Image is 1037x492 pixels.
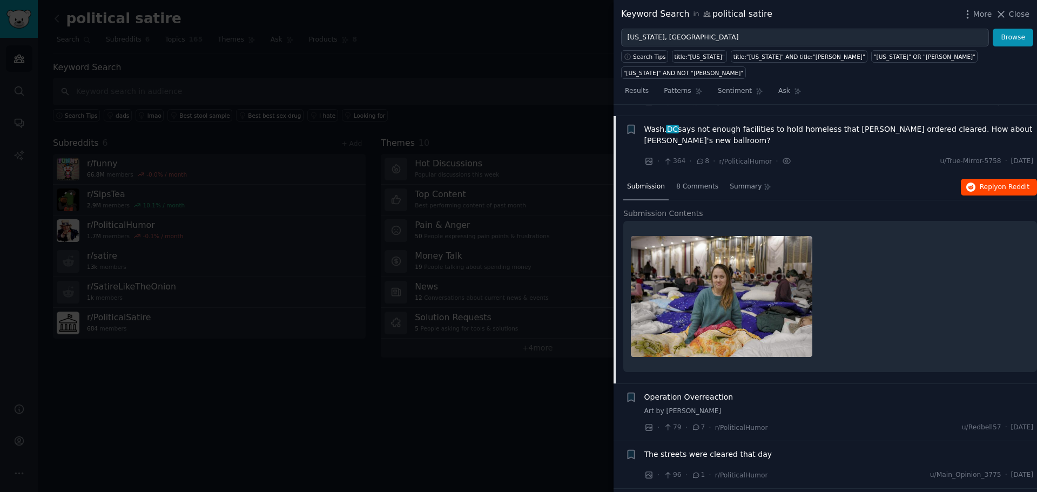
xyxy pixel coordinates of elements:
span: · [1005,157,1007,166]
a: Patterns [660,83,706,105]
span: on Reddit [998,183,1029,191]
a: Art by [PERSON_NAME] [644,407,1034,416]
span: · [657,469,659,481]
span: 7 [691,423,705,433]
span: r/PoliticalHumor [715,424,768,432]
span: in [693,10,699,19]
button: Replyon Reddit [961,179,1037,196]
span: [DATE] [1011,470,1033,480]
span: · [776,156,778,167]
img: Wash. DC says not enough facilities to hold homeless that Don ordered cleared. How about Don's ne... [631,236,812,357]
span: r/PoliticalHumor [719,158,772,165]
span: Wash. says not enough facilities to hold homeless that [PERSON_NAME] ordered cleared. How about [... [644,124,1034,146]
span: More [973,9,992,20]
span: Patterns [664,86,691,96]
span: · [685,422,688,433]
a: title:"[US_STATE]" AND title:"[PERSON_NAME]" [731,50,867,63]
span: · [657,156,659,167]
span: · [1005,470,1007,480]
span: u/Redbell57 [962,423,1001,433]
button: More [962,9,992,20]
span: 1 [691,470,705,480]
div: Keyword Search political satire [621,8,772,21]
span: 8 [696,157,709,166]
span: · [709,469,711,481]
a: "[US_STATE]" AND NOT "[PERSON_NAME]" [621,66,746,79]
a: Ask [775,83,805,105]
span: Close [1009,9,1029,20]
span: · [713,156,715,167]
span: Ask [778,86,790,96]
span: u/Main_Opinion_3775 [930,470,1001,480]
span: Reply [980,183,1029,192]
span: 96 [663,470,681,480]
span: · [709,422,711,433]
div: "[US_STATE]" OR "[PERSON_NAME]" [874,53,975,60]
button: Browse [993,29,1033,47]
span: Summary [730,182,762,192]
span: 364 [663,157,685,166]
span: [DATE] [1011,423,1033,433]
span: r/PoliticalHumor [715,471,768,479]
button: Close [995,9,1029,20]
input: Try a keyword related to your business [621,29,989,47]
a: Sentiment [714,83,767,105]
a: "[US_STATE]" OR "[PERSON_NAME]" [871,50,978,63]
span: · [1005,423,1007,433]
span: Sentiment [718,86,752,96]
span: · [685,469,688,481]
span: · [689,156,691,167]
a: The streets were cleared that day [644,449,772,460]
span: DC [666,125,679,133]
span: Submission Contents [623,208,703,219]
a: Wash.DCsays not enough facilities to hold homeless that [PERSON_NAME] ordered cleared. How about ... [644,124,1034,146]
div: "[US_STATE]" AND NOT "[PERSON_NAME]" [624,69,744,77]
span: 79 [663,423,681,433]
span: u/True-Mirror-5758 [940,157,1001,166]
a: Operation Overreaction [644,392,733,403]
span: Results [625,86,649,96]
div: title:"[US_STATE]" [675,53,725,60]
a: Results [621,83,652,105]
span: 8 Comments [676,182,718,192]
span: r/PoliticalHumor [715,99,768,106]
span: Search Tips [633,53,666,60]
button: Search Tips [621,50,668,63]
span: [DATE] [1011,157,1033,166]
a: title:"[US_STATE]" [672,50,727,63]
span: Submission [627,182,665,192]
div: title:"[US_STATE]" AND title:"[PERSON_NAME]" [733,53,865,60]
span: · [657,422,659,433]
